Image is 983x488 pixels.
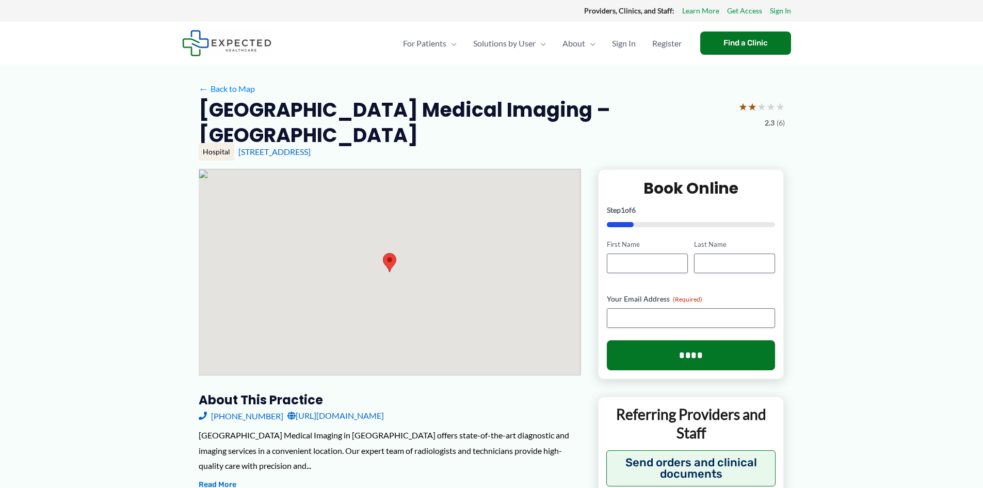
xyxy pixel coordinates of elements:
a: [URL][DOMAIN_NAME] [287,408,384,423]
span: 1 [621,206,625,214]
p: Referring Providers and Staff [606,405,776,443]
span: ★ [738,97,748,116]
strong: Providers, Clinics, and Staff: [584,6,674,15]
a: Find a Clinic [700,32,791,55]
a: AboutMenu Toggle [554,25,604,61]
a: [STREET_ADDRESS] [238,147,311,156]
a: [PHONE_NUMBER] [199,408,283,423]
span: 2.3 [765,116,775,130]
span: Solutions by User [473,25,536,61]
div: [GEOGRAPHIC_DATA] Medical Imaging in [GEOGRAPHIC_DATA] offers state-of-the-art diagnostic and ima... [199,428,581,474]
p: Step of [607,207,776,214]
span: Sign In [612,25,636,61]
h3: About this practice [199,392,581,408]
a: Register [644,25,690,61]
div: Hospital [199,143,234,161]
label: First Name [607,240,688,249]
span: ← [199,84,208,93]
span: ★ [776,97,785,116]
img: Expected Healthcare Logo - side, dark font, small [182,30,271,56]
a: Learn More [682,4,719,18]
h2: [GEOGRAPHIC_DATA] Medical Imaging – [GEOGRAPHIC_DATA] [199,97,730,148]
h2: Book Online [607,178,776,198]
span: About [562,25,585,61]
span: For Patients [403,25,446,61]
span: Menu Toggle [585,25,595,61]
span: Register [652,25,682,61]
button: Send orders and clinical documents [606,450,776,486]
a: Sign In [770,4,791,18]
label: Last Name [694,240,775,249]
span: (Required) [673,295,702,303]
span: Menu Toggle [446,25,457,61]
a: Sign In [604,25,644,61]
nav: Primary Site Navigation [395,25,690,61]
a: Get Access [727,4,762,18]
a: ←Back to Map [199,81,255,97]
label: Your Email Address [607,294,776,304]
span: ★ [757,97,766,116]
span: 6 [632,206,636,214]
span: (6) [777,116,785,130]
span: ★ [748,97,757,116]
a: For PatientsMenu Toggle [395,25,465,61]
a: Solutions by UserMenu Toggle [465,25,554,61]
span: ★ [766,97,776,116]
span: Menu Toggle [536,25,546,61]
